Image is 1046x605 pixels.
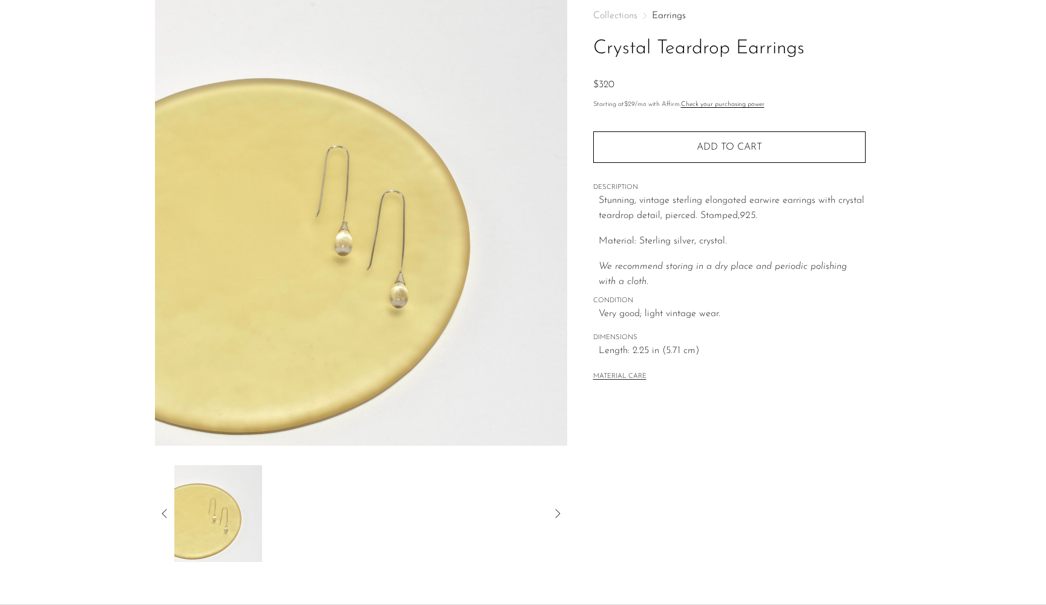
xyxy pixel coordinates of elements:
button: Add to cart [593,131,866,163]
em: 925. [740,211,757,220]
span: Very good; light vintage wear. [599,306,866,322]
a: Check your purchasing power - Learn more about Affirm Financing (opens in modal) [681,101,765,108]
img: Crystal Teardrop Earrings [174,465,262,562]
h1: Crystal Teardrop Earrings [593,33,866,64]
span: Length: 2.25 in (5.71 cm) [599,343,866,359]
nav: Breadcrumbs [593,11,866,21]
span: Add to cart [697,142,762,152]
span: $320 [593,80,614,90]
span: DIMENSIONS [593,332,866,343]
span: DESCRIPTION [593,182,866,193]
p: Starting at /mo with Affirm. [593,99,866,110]
span: Collections [593,11,637,21]
a: Earrings [652,11,686,21]
span: $29 [624,101,635,108]
span: CONDITION [593,296,866,306]
p: Stunning, vintage sterling elongated earwire earrings with crystal teardrop detail, pierced. Stam... [599,193,866,224]
p: Material: Sterling silver, crystal. [599,234,866,250]
i: We recommend storing in a dry place and periodic polishing with a cloth. [599,262,847,287]
button: MATERIAL CARE [593,372,646,382]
